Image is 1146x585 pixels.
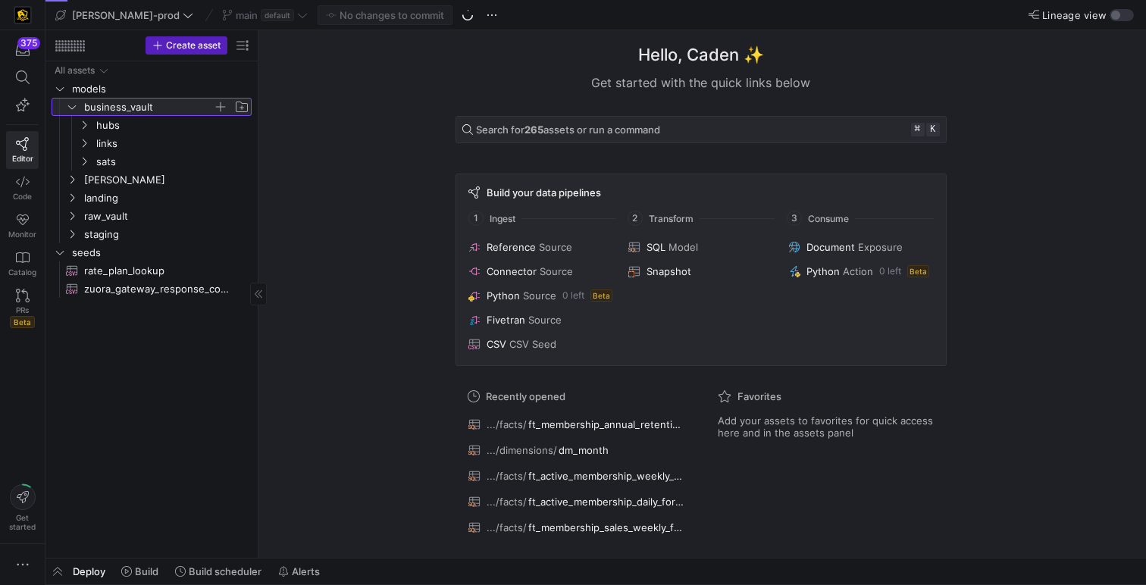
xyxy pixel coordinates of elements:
button: [PERSON_NAME]-prod [52,5,197,25]
span: Source [528,314,562,326]
span: Source [540,265,573,277]
button: .../facts/ft_membership_sales_weekly_forecast [465,518,687,537]
button: .../dimensions/dm_month [465,440,687,460]
button: Build scheduler [168,558,268,584]
div: Press SPACE to select this row. [52,280,252,298]
a: rate_plan_lookup​​​​​​ [52,261,252,280]
kbd: ⌘ [911,123,925,136]
span: Deploy [73,565,105,577]
div: Press SPACE to select this row. [52,152,252,170]
div: Press SPACE to select this row. [52,225,252,243]
button: .../facts/ft_active_membership_daily_forecast [465,492,687,511]
div: Press SPACE to select this row. [52,134,252,152]
button: DocumentExposure [785,238,936,256]
span: Code [13,192,32,201]
span: Build [135,565,158,577]
a: Monitor [6,207,39,245]
div: Press SPACE to select this row. [52,80,252,98]
span: Action [843,265,873,277]
button: 375 [6,36,39,64]
span: Alerts [292,565,320,577]
button: Getstarted [6,478,39,537]
span: Create asset [166,40,221,51]
span: zuora_gateway_response_codes​​​​​​ [84,280,234,298]
div: Press SPACE to select this row. [52,207,252,225]
div: Press SPACE to select this row. [52,116,252,134]
span: seeds [72,244,249,261]
a: https://storage.googleapis.com/y42-prod-data-exchange/images/uAsz27BndGEK0hZWDFeOjoxA7jCwgK9jE472... [6,2,39,28]
button: PythonAction0 leftBeta [785,262,936,280]
span: 0 left [879,266,901,277]
span: .../facts/ [487,418,527,430]
strong: 265 [524,124,543,136]
span: landing [84,189,249,207]
button: CSVCSV Seed [465,335,616,353]
span: rate_plan_lookup​​​​​​ [84,262,234,280]
span: Search for assets or run a command [476,124,660,136]
a: PRsBeta [6,283,39,334]
span: Catalog [8,267,36,277]
span: CSV Seed [509,338,556,350]
span: .../dimensions/ [487,444,557,456]
span: Get started [9,513,36,531]
a: zuora_gateway_response_codes​​​​​​ [52,280,252,298]
span: Snapshot [647,265,691,277]
button: .../facts/ft_membership_annual_retention [465,415,687,434]
div: Press SPACE to select this row. [52,170,252,189]
span: Python [487,289,520,302]
button: .../facts/ft_active_membership_weekly_forecast [465,466,687,486]
span: Add your assets to favorites for quick access here and in the assets panel [718,415,935,439]
span: Reference [487,241,536,253]
span: .../facts/ [487,521,527,533]
span: [PERSON_NAME]-prod [72,9,180,21]
div: Press SPACE to select this row. [52,189,252,207]
span: PRs [16,305,29,314]
button: ConnectorSource [465,262,616,280]
button: PythonSource0 leftBeta [465,286,616,305]
h1: Hello, Caden ✨ [638,42,764,67]
span: Editor [12,154,33,163]
span: business_vault [84,99,213,116]
span: Beta [907,265,929,277]
span: Source [523,289,556,302]
span: Build scheduler [189,565,261,577]
span: [PERSON_NAME] [84,171,249,189]
span: ft_membership_sales_weekly_forecast [528,521,684,533]
div: Press SPACE to select this row. [52,61,252,80]
span: Connector [487,265,537,277]
kbd: k [926,123,940,136]
span: hubs [96,117,249,134]
span: .../facts/ [487,496,527,508]
button: ReferenceSource [465,238,616,256]
span: Monitor [8,230,36,239]
span: Beta [10,316,35,328]
span: dm_month [559,444,609,456]
span: Document [806,241,855,253]
span: Beta [590,289,612,302]
span: Python [806,265,840,277]
span: ft_active_membership_weekly_forecast [528,470,684,482]
span: models [72,80,249,98]
div: Press SPACE to select this row. [52,261,252,280]
img: https://storage.googleapis.com/y42-prod-data-exchange/images/uAsz27BndGEK0hZWDFeOjoxA7jCwgK9jE472... [15,8,30,23]
span: Fivetran [487,314,525,326]
button: SQLModel [625,238,776,256]
a: Editor [6,131,39,169]
span: sats [96,153,249,170]
span: Exposure [858,241,903,253]
span: Model [668,241,698,253]
div: All assets [55,65,95,76]
button: Search for265assets or run a command⌘k [456,116,947,143]
span: ft_active_membership_daily_forecast [528,496,684,508]
span: raw_vault [84,208,249,225]
span: Favorites [737,390,781,402]
span: SQL [647,241,665,253]
span: .../facts/ [487,470,527,482]
div: 375 [17,37,40,49]
span: Source [539,241,572,253]
span: Recently opened [486,390,565,402]
button: Alerts [271,558,327,584]
span: Build your data pipelines [487,186,601,199]
button: Build [114,558,165,584]
span: Lineage view [1042,9,1107,21]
